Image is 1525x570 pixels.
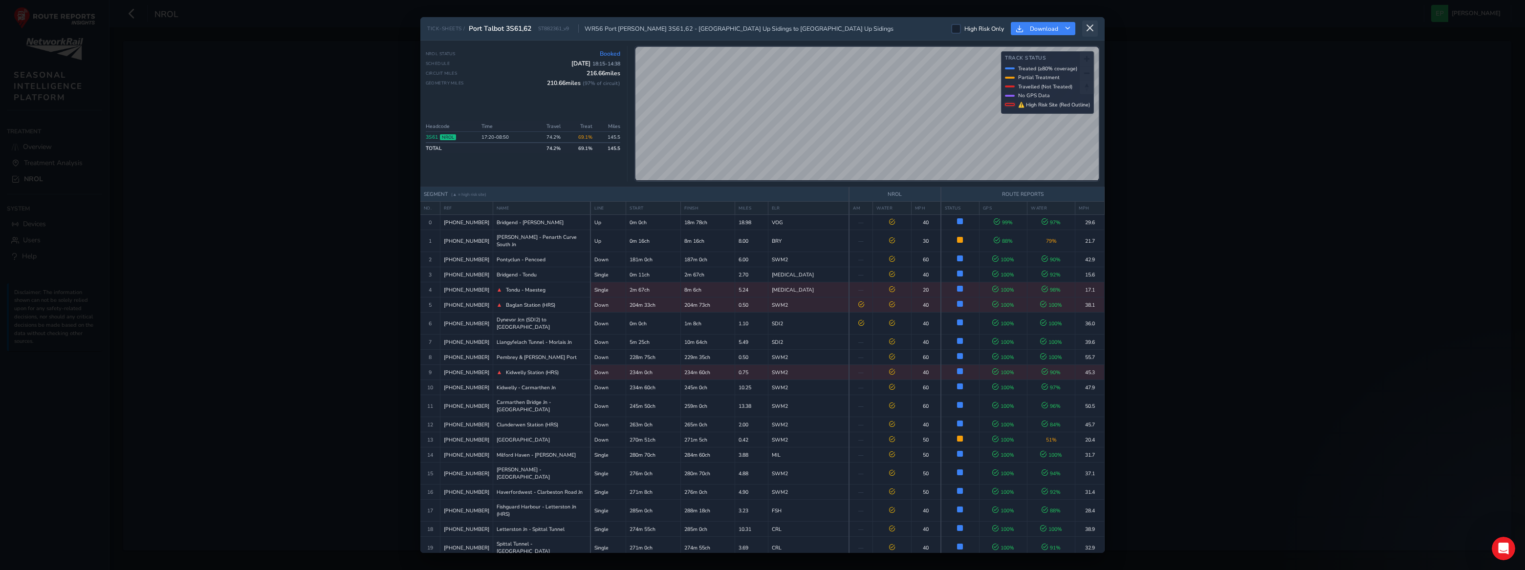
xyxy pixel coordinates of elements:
[595,121,620,132] th: Miles
[626,313,680,335] td: 0m 0ch
[735,335,768,350] td: 5.49
[911,500,940,522] td: 40
[680,432,735,447] td: 271m 5ch
[595,131,620,143] td: 145.5
[911,417,940,432] td: 40
[506,286,545,294] span: Tondu - Maesteg
[911,230,940,252] td: 30
[1040,301,1062,309] span: 100 %
[735,447,768,463] td: 3.88
[992,507,1014,514] span: 100 %
[858,421,864,428] span: —
[680,500,735,522] td: 288m 18ch
[1075,335,1105,350] td: 39.6
[1075,380,1105,395] td: 47.9
[992,436,1014,443] span: 100 %
[992,271,1014,278] span: 100 %
[531,143,563,153] td: 74.2 %
[590,522,626,537] td: Single
[1018,101,1090,108] span: ⚠ High Risk Site (Red Outline)
[768,380,849,395] td: SWM2
[440,432,493,447] td: [PHONE_NUMBER]
[426,80,464,86] span: Geometry Miles
[680,447,735,463] td: 284m 60ch
[427,436,433,443] span: 13
[427,421,433,428] span: 12
[858,488,864,496] span: —
[680,463,735,485] td: 280m 70ch
[440,537,493,559] td: [PHONE_NUMBER]
[564,131,595,143] td: 69.1%
[735,463,768,485] td: 4.88
[1018,83,1072,90] span: Travelled (Not Treated)
[626,447,680,463] td: 280m 70ch
[1075,267,1105,282] td: 15.6
[858,286,864,294] span: —
[590,230,626,252] td: Up
[1075,215,1105,230] td: 29.6
[440,380,493,395] td: [PHONE_NUMBER]
[992,338,1014,346] span: 100 %
[1042,421,1061,428] span: 84 %
[497,384,556,391] span: Kidwelly - Carmarthen Jn
[911,282,940,297] td: 20
[680,215,735,230] td: 18m 78ch
[497,338,572,346] span: Llangyfelach Tunnel - Morlais Jn
[768,230,849,252] td: BRY
[497,436,550,443] span: [GEOGRAPHIC_DATA]
[429,286,432,294] span: 4
[849,187,940,202] th: NROL
[735,395,768,417] td: 13.38
[497,354,577,361] span: Pembrey & [PERSON_NAME] Port
[547,79,620,87] span: 210.66 miles
[911,202,940,215] th: MPH
[626,252,680,267] td: 181m 0ch
[451,191,486,197] span: (▲ = high risk site)
[1040,451,1062,459] span: 100 %
[992,470,1014,477] span: 100 %
[911,252,940,267] td: 60
[994,237,1013,245] span: 88 %
[564,121,595,132] th: Treat
[429,256,432,263] span: 2
[992,421,1014,428] span: 100 %
[583,80,620,87] span: ( 97 % of circuit)
[680,395,735,417] td: 259m 0ch
[735,380,768,395] td: 10.25
[440,522,493,537] td: [PHONE_NUMBER]
[680,522,735,537] td: 285m 0ch
[429,219,432,226] span: 0
[590,335,626,350] td: Down
[626,350,680,365] td: 228m 75ch
[858,354,864,361] span: —
[590,395,626,417] td: Down
[768,335,849,350] td: SDI2
[858,237,864,245] span: —
[1075,313,1105,335] td: 36.0
[497,233,587,248] span: [PERSON_NAME] - Penarth Curve South Jn
[768,365,849,380] td: SWM2
[497,219,564,226] span: Bridgend - [PERSON_NAME]
[626,335,680,350] td: 5m 25ch
[1040,320,1062,327] span: 100 %
[440,350,493,365] td: [PHONE_NUMBER]
[1042,271,1061,278] span: 92 %
[1042,286,1061,294] span: 98 %
[992,320,1014,327] span: 100 %
[590,215,626,230] td: Up
[626,365,680,380] td: 234m 0ch
[429,320,432,327] span: 6
[626,432,680,447] td: 270m 51ch
[735,297,768,313] td: 0.50
[497,368,502,376] span: ▲
[590,500,626,522] td: Single
[768,522,849,537] td: CRL
[590,202,626,215] th: LINE
[1042,470,1061,477] span: 94 %
[1040,338,1062,346] span: 100 %
[680,313,735,335] td: 1m 8ch
[1075,282,1105,297] td: 17.1
[590,417,626,432] td: Down
[426,61,450,66] span: Schedule
[429,237,432,245] span: 1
